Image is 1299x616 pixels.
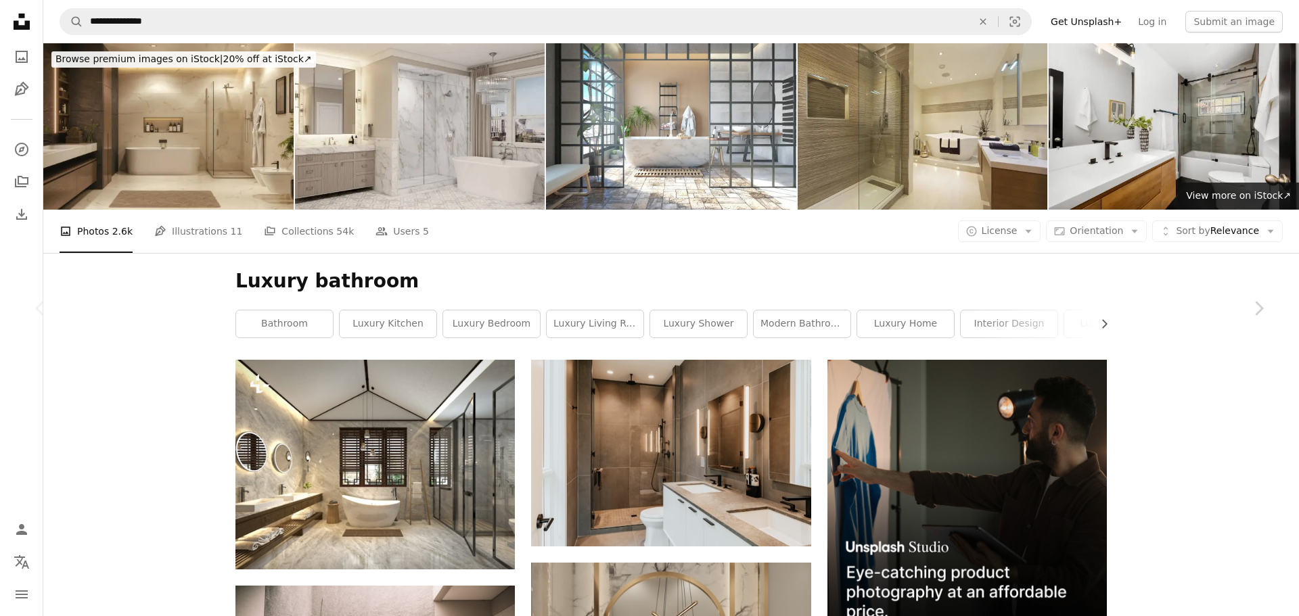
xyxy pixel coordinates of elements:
[1186,190,1291,201] span: View more on iStock ↗
[231,224,243,239] span: 11
[999,9,1031,34] button: Visual search
[1176,225,1210,236] span: Sort by
[55,53,223,64] span: Browse premium images on iStock |
[8,516,35,543] a: Log in / Sign up
[340,310,436,337] a: luxury kitchen
[43,43,324,76] a: Browse premium images on iStock|20% off at iStock↗
[857,310,954,337] a: luxury home
[8,548,35,575] button: Language
[1070,225,1123,236] span: Orientation
[1178,183,1299,210] a: View more on iStock↗
[8,136,35,163] a: Explore
[264,210,354,253] a: Collections 54k
[375,210,429,253] a: Users 5
[154,210,242,253] a: Illustrations 11
[1176,224,1259,238] span: Relevance
[961,310,1057,337] a: interior design
[1046,220,1147,242] button: Orientation
[982,225,1018,236] span: License
[754,310,850,337] a: modern bathroom
[1152,220,1283,242] button: Sort byRelevance
[60,9,83,34] button: Search Unsplash
[1049,43,1299,210] img: Modern Hollywood Hills home bathroom in Los Angeles, California, with a remodel of an older house
[1130,11,1175,32] a: Log in
[958,220,1041,242] button: License
[8,168,35,195] a: Collections
[443,310,540,337] a: luxury bedroom
[336,224,354,239] span: 54k
[235,269,1107,293] h1: Luxury bathroom
[1064,310,1161,337] a: luxury house
[1185,11,1283,32] button: Submit an image
[1043,11,1130,32] a: Get Unsplash+
[236,310,333,337] a: bathroom
[8,201,35,228] a: Download History
[8,581,35,608] button: Menu
[1092,310,1107,337] button: scroll list to the right
[531,447,811,459] a: a bathroom with two sinks, a toilet and a shower
[546,43,796,210] img: Cozy Bathroom
[531,360,811,546] img: a bathroom with two sinks, a toilet and a shower
[8,43,35,70] a: Photos
[295,43,545,210] img: Elegant Cream / Beige Bathroom
[60,8,1032,35] form: Find visuals sitewide
[423,224,429,239] span: 5
[798,43,1048,210] img: Elegant bathroom in luxury new home
[235,458,515,471] a: 3D Render of Luxury Bathroom
[547,310,643,337] a: luxury living room
[650,310,747,337] a: luxury shower
[8,76,35,103] a: Illustrations
[235,360,515,569] img: 3D Render of Luxury Bathroom
[968,9,998,34] button: Clear
[1218,243,1299,373] a: Next
[55,53,312,64] span: 20% off at iStock ↗
[43,43,294,210] img: Luxurious Modern Bathroom Interior With Marble Finish and Soft Lighting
